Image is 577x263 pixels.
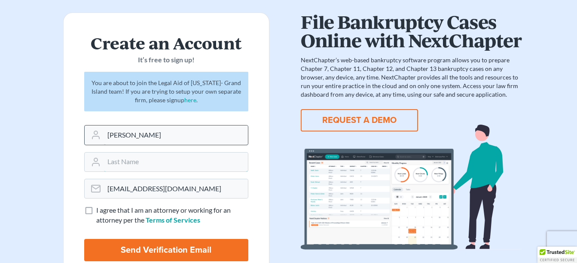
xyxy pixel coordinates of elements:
input: Last Name [104,153,248,171]
a: Terms of Services [146,216,200,224]
span: I agree that I am an attorney or working for an attorney per the [96,206,231,224]
button: REQUEST A DEMO [301,109,418,131]
img: dashboard-867a026336fddd4d87f0941869007d5e2a59e2bc3a7d80a2916e9f42c0117099.svg [301,125,522,250]
div: TrustedSite Certified [537,247,577,263]
input: First Name [104,125,248,144]
a: here [184,96,196,104]
p: NextChapter’s web-based bankruptcy software program allows you to prepare Chapter 7, Chapter 11, ... [301,56,522,99]
input: Email Address [104,179,248,198]
div: You are about to join the Legal Aid of [US_STATE]- Grand Island team! If you are trying to setup ... [84,72,248,111]
h2: Create an Account [84,34,248,52]
input: Send Verification Email [84,239,248,261]
h1: File Bankruptcy Cases Online with NextChapter [301,12,522,49]
p: It’s free to sign up! [84,55,248,65]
